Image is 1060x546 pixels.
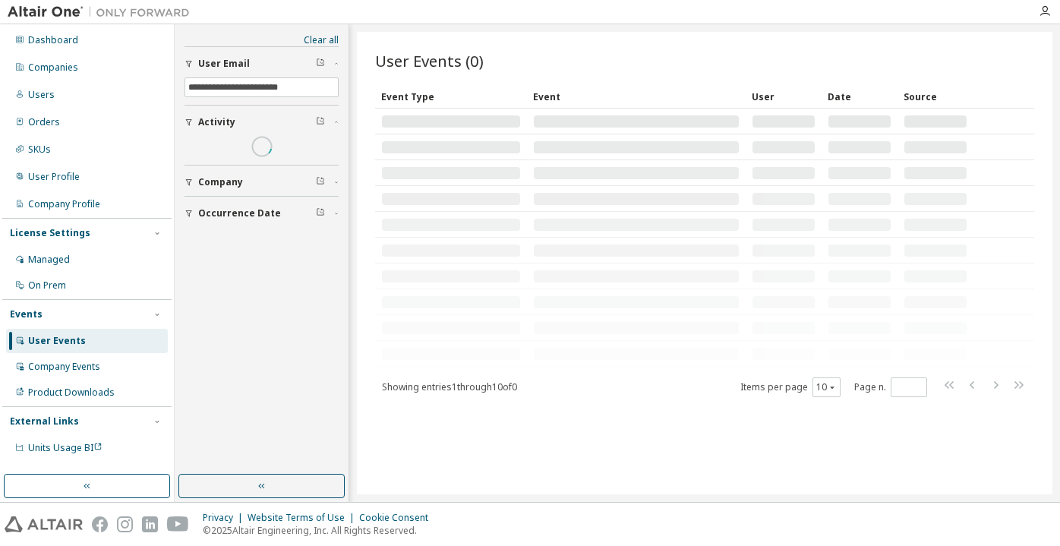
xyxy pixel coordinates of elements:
[375,50,484,71] span: User Events (0)
[816,381,837,393] button: 10
[28,361,100,373] div: Company Events
[28,171,80,183] div: User Profile
[382,380,517,393] span: Showing entries 1 through 10 of 0
[203,524,437,537] p: © 2025 Altair Engineering, Inc. All Rights Reserved.
[28,198,100,210] div: Company Profile
[28,116,60,128] div: Orders
[10,415,79,428] div: External Links
[828,84,891,109] div: Date
[854,377,927,397] span: Page n.
[533,84,740,109] div: Event
[28,34,78,46] div: Dashboard
[117,516,133,532] img: instagram.svg
[28,387,115,399] div: Product Downloads
[740,377,841,397] span: Items per page
[185,47,339,80] button: User Email
[198,116,235,128] span: Activity
[28,62,78,74] div: Companies
[359,512,437,524] div: Cookie Consent
[248,512,359,524] div: Website Terms of Use
[185,166,339,199] button: Company
[752,84,816,109] div: User
[167,516,189,532] img: youtube.svg
[185,34,339,46] a: Clear all
[381,84,521,109] div: Event Type
[185,106,339,139] button: Activity
[28,441,103,454] span: Units Usage BI
[28,279,66,292] div: On Prem
[92,516,108,532] img: facebook.svg
[203,512,248,524] div: Privacy
[5,516,83,532] img: altair_logo.svg
[185,197,339,230] button: Occurrence Date
[198,207,281,219] span: Occurrence Date
[28,254,70,266] div: Managed
[198,58,250,70] span: User Email
[316,58,325,70] span: Clear filter
[316,207,325,219] span: Clear filter
[8,5,197,20] img: Altair One
[904,84,967,109] div: Source
[10,227,90,239] div: License Settings
[28,335,86,347] div: User Events
[10,308,43,320] div: Events
[142,516,158,532] img: linkedin.svg
[198,176,243,188] span: Company
[28,89,55,101] div: Users
[316,176,325,188] span: Clear filter
[316,116,325,128] span: Clear filter
[28,144,51,156] div: SKUs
